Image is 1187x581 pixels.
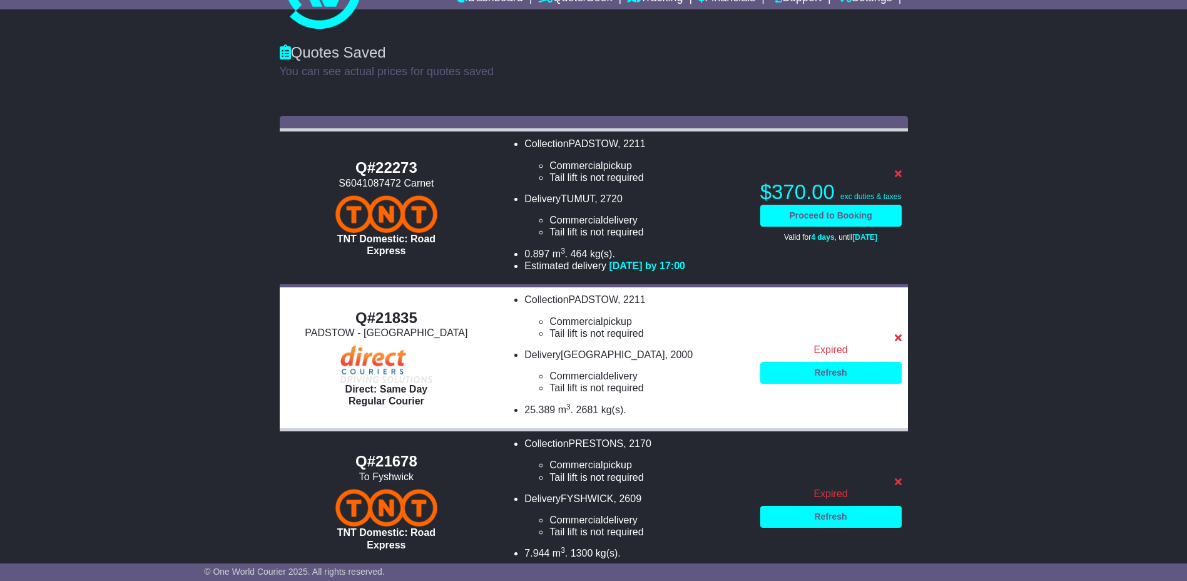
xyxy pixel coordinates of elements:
span: , 2170 [623,438,651,449]
div: PADSTOW - [GEOGRAPHIC_DATA] [286,327,487,339]
li: Collection [524,138,747,183]
span: [DATE] by 17:00 [609,260,685,271]
li: Tail lift is not required [549,526,747,538]
span: Commercial [549,515,603,525]
span: FYSHWICK [561,493,613,504]
span: , 2211 [618,138,645,149]
span: TUMUT [561,193,594,204]
li: pickup [549,160,747,172]
img: TNT Domestic: Road Express [335,195,437,233]
a: Proceed to Booking [760,205,902,227]
span: PRESTONS [569,438,624,449]
div: Quotes Saved [280,44,908,62]
div: To Fyshwick [286,471,487,483]
span: , 2000 [665,349,693,360]
span: kg(s). [601,404,626,415]
span: 0.897 [524,249,549,259]
li: Estimated delivery [524,260,747,272]
span: 1300 [571,548,593,558]
li: delivery [549,214,747,226]
sup: 3 [561,247,565,255]
li: Tail lift is not required [549,471,747,483]
span: m . [553,548,568,558]
a: Refresh [760,362,902,384]
span: 25.389 [524,404,555,415]
div: Q#21678 [286,453,487,471]
span: TNT Domestic: Road Express [337,527,436,550]
img: Direct: Same Day Regular Courier [340,346,433,383]
span: 2681 [576,404,599,415]
span: , 2211 [618,294,645,305]
span: exc duties & taxes [840,192,901,201]
sup: 3 [566,403,571,411]
div: Q#21835 [286,309,487,327]
a: Refresh [760,506,902,528]
li: Delivery [524,349,747,394]
span: Direct: Same Day Regular Courier [345,384,428,406]
span: TNT Domestic: Road Express [337,234,436,256]
span: kg(s). [590,249,615,259]
li: delivery [549,514,747,526]
li: pickup [549,459,747,471]
div: Expired [760,488,902,500]
span: $ [760,180,835,203]
li: Delivery [524,493,747,538]
li: Tail lift is not required [549,226,747,238]
span: , 2720 [594,193,622,204]
span: [GEOGRAPHIC_DATA] [561,349,665,360]
li: delivery [549,370,747,382]
span: kg(s). [596,548,621,558]
span: [DATE] [852,233,877,242]
span: 464 [571,249,588,259]
span: PADSTOW [569,294,618,305]
span: Commercial [549,316,603,327]
li: Tail lift is not required [549,327,747,339]
span: Commercial [549,160,603,171]
p: You can see actual prices for quotes saved [280,65,908,79]
span: Commercial [549,215,603,225]
li: Collection [524,438,747,483]
li: Tail lift is not required [549,382,747,394]
span: 7.944 [524,548,549,558]
li: Tail lift is not required [549,172,747,183]
span: Commercial [549,460,603,470]
li: pickup [549,316,747,327]
div: Expired [760,344,902,356]
span: , 2609 [614,493,641,504]
p: Valid for , until [760,233,902,242]
li: Delivery [524,193,747,239]
span: 4 days [811,233,834,242]
img: TNT Domestic: Road Express [335,489,437,527]
li: Collection [524,294,747,339]
span: m . [553,249,568,259]
span: PADSTOW [569,138,618,149]
span: © One World Courier 2025. All rights reserved. [204,567,385,577]
div: S6041087472 Carnet [286,177,487,189]
span: Commercial [549,371,603,381]
span: 370.00 [772,180,835,203]
div: Q#22273 [286,159,487,177]
span: m . [558,404,573,415]
sup: 3 [561,546,565,555]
